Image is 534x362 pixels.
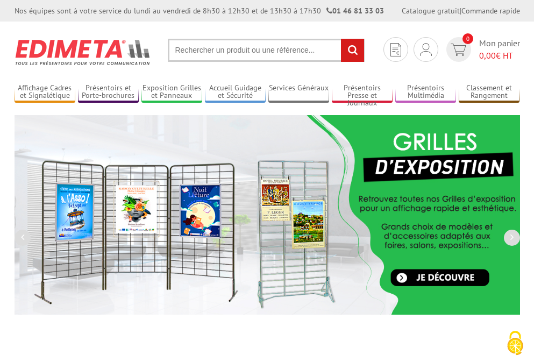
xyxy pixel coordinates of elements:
[444,37,520,62] a: devis rapide 0 Mon panier 0,00€ HT
[451,44,466,56] img: devis rapide
[326,6,384,16] strong: 01 46 81 33 03
[390,43,401,56] img: devis rapide
[341,39,364,62] input: rechercher
[479,49,520,62] span: € HT
[268,83,329,101] a: Services Généraux
[15,32,152,72] img: Présentoir, panneau, stand - Edimeta - PLV, affichage, mobilier bureau, entreprise
[332,83,393,101] a: Présentoirs Presse et Journaux
[462,33,473,44] span: 0
[479,50,496,61] span: 0,00
[15,83,75,101] a: Affichage Cadres et Signalétique
[461,6,520,16] a: Commande rapide
[420,43,432,56] img: devis rapide
[479,37,520,62] span: Mon panier
[402,5,520,16] div: |
[459,83,519,101] a: Classement et Rangement
[141,83,202,101] a: Exposition Grilles et Panneaux
[205,83,266,101] a: Accueil Guidage et Sécurité
[78,83,139,101] a: Présentoirs et Porte-brochures
[168,39,365,62] input: Rechercher un produit ou une référence...
[496,325,534,362] button: Cookies (fenêtre modale)
[395,83,456,101] a: Présentoirs Multimédia
[402,6,460,16] a: Catalogue gratuit
[15,5,384,16] div: Nos équipes sont à votre service du lundi au vendredi de 8h30 à 12h30 et de 13h30 à 17h30
[502,330,529,357] img: Cookies (fenêtre modale)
